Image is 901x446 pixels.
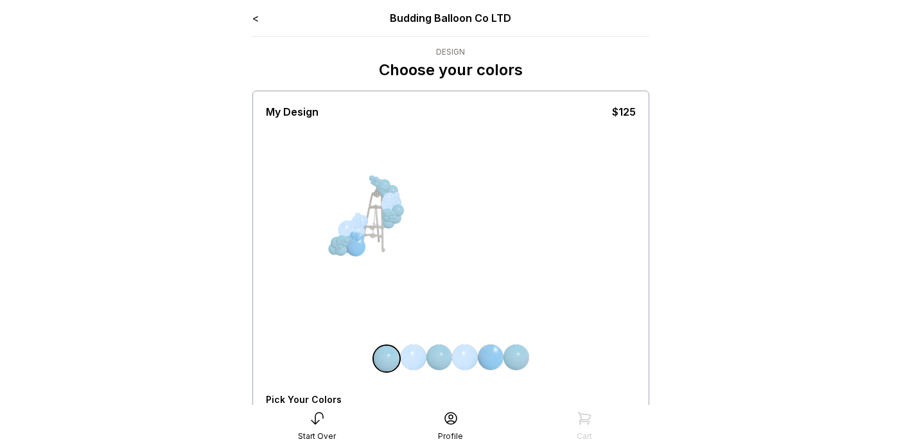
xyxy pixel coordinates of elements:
[612,104,636,120] div: $125
[379,60,523,80] p: Choose your colors
[438,431,463,442] div: Profile
[298,431,336,442] div: Start Over
[331,10,570,26] div: Budding Balloon Co LTD
[266,104,319,120] div: My Design
[379,47,523,57] div: Design
[266,393,488,406] div: Pick Your Colors
[252,12,259,24] a: <
[577,431,592,442] div: Cart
